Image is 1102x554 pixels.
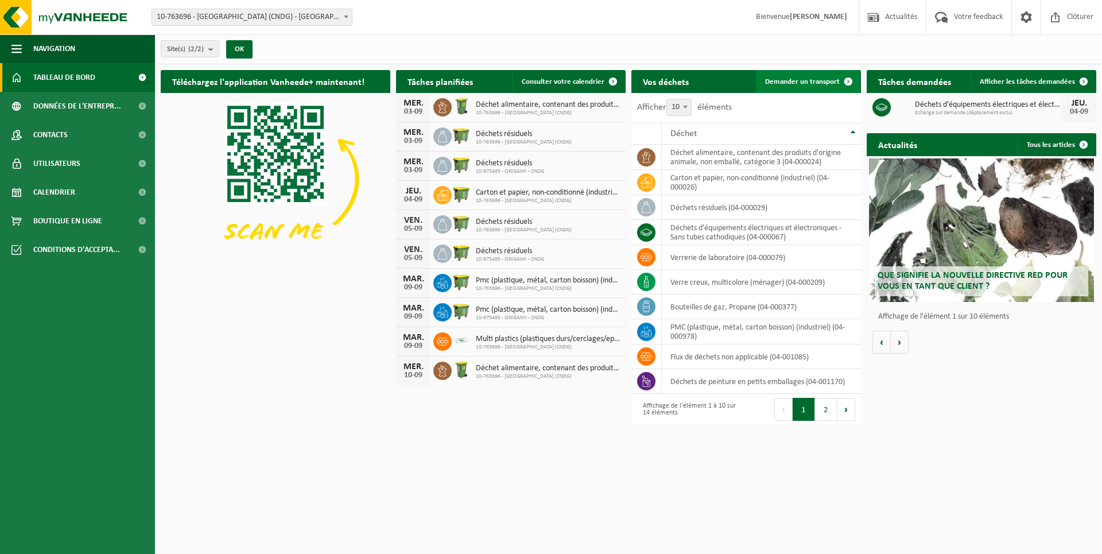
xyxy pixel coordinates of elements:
[402,254,425,262] div: 05-09
[402,216,425,225] div: VEN.
[476,344,620,351] span: 10-763696 - [GEOGRAPHIC_DATA] (CNDG)
[402,333,425,342] div: MAR.
[33,34,75,63] span: Navigation
[452,126,471,145] img: WB-1100-HPE-GN-50
[161,40,219,57] button: Site(s)(2/2)
[452,184,471,204] img: WB-1100-HPE-GN-50
[867,133,929,156] h2: Actualités
[452,360,471,379] img: WB-0240-HPE-GN-50
[402,284,425,292] div: 09-09
[402,245,425,254] div: VEN.
[662,295,861,319] td: bouteilles de gaz, Propane (04-000377)
[790,13,847,21] strong: [PERSON_NAME]
[662,344,861,369] td: flux de déchets non applicable (04-001085)
[476,159,544,168] span: Déchets résiduels
[637,397,740,422] div: Affichage de l'élément 1 à 10 sur 14 éléments
[476,227,572,234] span: 10-763696 - [GEOGRAPHIC_DATA] (CNDG)
[402,108,425,116] div: 03-09
[637,103,732,112] label: Afficher éléments
[161,70,376,92] h2: Téléchargez l'application Vanheede+ maintenant!
[452,331,471,350] img: LP-SK-00500-LPE-16
[476,168,544,175] span: 10-975495 - ORIGAMI - CNDG
[452,272,471,292] img: WB-1100-HPE-GN-50
[226,40,253,59] button: OK
[33,63,95,92] span: Tableau de bord
[476,188,620,197] span: Carton et papier, non-conditionné (industriel)
[662,369,861,394] td: déchets de peinture en petits emballages (04-001170)
[837,398,855,421] button: Next
[662,220,861,245] td: déchets d'équipements électriques et électroniques - Sans tubes cathodiques (04-000067)
[188,45,204,53] count: (2/2)
[476,247,544,256] span: Déchets résiduels
[152,9,352,26] span: 10-763696 - CLINIQUE NOTRE DAME DE GRÂCE (CNDG) - GOSSELIES
[872,331,891,354] button: Vorige
[476,100,620,110] span: Déchet alimentaire, contenant des produits d'origine animale, non emballé, catég...
[670,129,697,138] span: Déchet
[476,373,620,380] span: 10-763696 - [GEOGRAPHIC_DATA] (CNDG)
[33,207,102,235] span: Boutique en ligne
[402,187,425,196] div: JEU.
[476,256,544,263] span: 10-975495 - ORIGAMI - CNDG
[476,139,572,146] span: 10-763696 - [GEOGRAPHIC_DATA] (CNDG)
[662,245,861,270] td: verrerie de laboratoire (04-000079)
[476,315,620,321] span: 10-975495 - ORIGAMI - CNDG
[402,304,425,313] div: MAR.
[161,93,390,265] img: Download de VHEPlus App
[476,276,620,285] span: Pmc (plastique, métal, carton boisson) (industriel)
[33,235,120,264] span: Conditions d'accepta...
[396,70,484,92] h2: Tâches planifiées
[1068,99,1091,108] div: JEU.
[33,178,75,207] span: Calendrier
[756,70,860,93] a: Demander un transport
[476,335,620,344] span: Multi plastics (plastiques durs/cerclages/eps/film naturel/film mélange/pmc)
[452,214,471,233] img: WB-1100-HPE-GN-50
[402,362,425,371] div: MER.
[522,78,604,86] span: Consulter votre calendrier
[452,243,471,262] img: WB-1100-HPE-GN-50
[452,155,471,175] img: WB-1100-HPE-GN-50
[662,319,861,344] td: PMC (plastique, métal, carton boisson) (industriel) (04-000978)
[402,196,425,204] div: 04-09
[667,99,691,115] span: 10
[476,218,572,227] span: Déchets résiduels
[662,170,861,195] td: carton et papier, non-conditionné (industriel) (04-000026)
[971,70,1095,93] a: Afficher les tâches demandées
[662,195,861,220] td: déchets résiduels (04-000029)
[878,313,1091,321] p: Affichage de l'élément 1 sur 10 éléments
[793,398,815,421] button: 1
[402,99,425,108] div: MER.
[476,110,620,117] span: 10-763696 - [GEOGRAPHIC_DATA] (CNDG)
[774,398,793,421] button: Previous
[878,271,1068,291] span: Que signifie la nouvelle directive RED pour vous en tant que client ?
[476,130,572,139] span: Déchets résiduels
[869,158,1094,302] a: Que signifie la nouvelle directive RED pour vous en tant que client ?
[152,9,352,25] span: 10-763696 - CLINIQUE NOTRE DAME DE GRÂCE (CNDG) - GOSSELIES
[666,99,692,116] span: 10
[513,70,624,93] a: Consulter votre calendrier
[867,70,963,92] h2: Tâches demandées
[915,110,1062,117] span: Echange sur demande (déplacement exclu)
[476,285,620,292] span: 10-763696 - [GEOGRAPHIC_DATA] (CNDG)
[167,41,204,58] span: Site(s)
[452,301,471,321] img: WB-1100-HPE-GN-50
[402,225,425,233] div: 05-09
[476,197,620,204] span: 10-763696 - [GEOGRAPHIC_DATA] (CNDG)
[1018,133,1095,156] a: Tous les articles
[662,270,861,295] td: verre creux, multicolore (ménager) (04-000209)
[980,78,1075,86] span: Afficher les tâches demandées
[402,157,425,166] div: MER.
[402,137,425,145] div: 03-09
[33,149,80,178] span: Utilisateurs
[402,313,425,321] div: 09-09
[631,70,700,92] h2: Vos déchets
[915,100,1062,110] span: Déchets d'équipements électriques et électroniques - sans tubes cathodiques
[33,121,68,149] span: Contacts
[402,342,425,350] div: 09-09
[765,78,840,86] span: Demander un transport
[476,305,620,315] span: Pmc (plastique, métal, carton boisson) (industriel)
[1068,108,1091,116] div: 04-09
[815,398,837,421] button: 2
[891,331,909,354] button: Volgende
[476,364,620,373] span: Déchet alimentaire, contenant des produits d'origine animale, non emballé, catég...
[662,145,861,170] td: déchet alimentaire, contenant des produits d'origine animale, non emballé, catégorie 3 (04-000024)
